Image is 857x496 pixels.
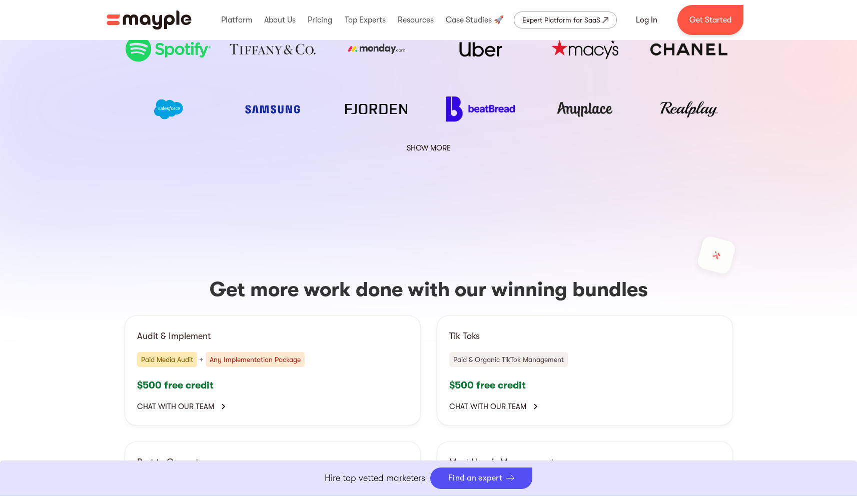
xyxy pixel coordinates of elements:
[449,400,526,413] p: Chat with our team
[624,8,669,32] a: Log In
[677,380,857,496] iframe: Chat Widget
[395,4,436,36] div: Resources
[449,454,720,470] p: Must Have's Management
[206,352,305,367] div: Any Implementation Package
[342,4,388,36] div: Top Experts
[137,454,408,470] p: Best to Convert
[219,4,255,36] div: Platform
[448,473,503,483] div: Find an expert
[522,14,600,26] div: Expert Platform for SaaS
[262,4,298,36] div: About Us
[107,10,192,29] a: home
[305,4,335,36] div: Pricing
[199,354,204,364] div: +
[449,379,720,392] p: $500 free credit
[449,400,720,413] a: Chat with our team
[137,400,408,413] a: Chat with our team
[137,400,214,413] p: Chat with our team
[677,5,743,35] a: Get Started
[449,328,720,344] p: Tik Toks
[125,275,733,303] h3: Get more work done with our winning bundles
[325,471,425,485] p: Hire top vetted marketers
[137,328,408,344] p: Audit & Implement
[400,141,457,154] a: SHOW MORE
[107,10,192,29] img: Mayple logo
[449,352,568,367] div: Paid & Organic TikTok Management
[137,352,197,367] div: Paid Media Audit
[137,379,408,392] p: $500 free credit
[514,11,617,28] a: Expert Platform for SaaS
